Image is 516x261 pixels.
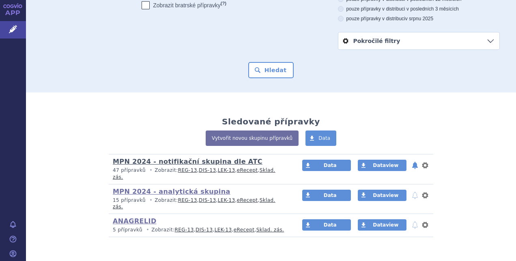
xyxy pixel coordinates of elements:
[421,220,429,230] button: nastavení
[222,117,320,126] h2: Sledované přípravky
[338,32,499,49] a: Pokročilé filtry
[113,227,142,233] span: 5 přípravků
[218,167,235,173] a: LEK-13
[113,197,146,203] span: 15 přípravků
[358,160,406,171] a: Dataview
[113,167,287,181] p: Zobrazit: , , , ,
[256,227,284,233] a: Sklad. zás.
[147,167,155,174] i: •
[147,197,155,204] i: •
[302,160,351,171] a: Data
[206,130,299,146] a: Vytvořit novou skupinu přípravků
[175,227,194,233] a: REG-13
[218,197,235,203] a: LEK-13
[113,197,287,211] p: Zobrazit: , , , ,
[411,220,419,230] button: notifikace
[113,188,230,195] a: MPN 2024 - analytická skupina
[215,227,232,233] a: LEK-13
[113,227,287,233] p: Zobrazit: , , , ,
[178,167,197,173] a: REG-13
[113,217,157,225] a: ANAGRELID
[338,15,500,22] label: pouze přípravky v distribuci
[305,130,336,146] a: Data
[196,227,213,233] a: DIS-13
[373,163,398,168] span: Dataview
[302,190,351,201] a: Data
[373,193,398,198] span: Dataview
[178,197,197,203] a: REG-13
[113,167,146,173] span: 47 přípravků
[324,193,337,198] span: Data
[338,6,500,12] label: pouze přípravky v distribuci v posledních 3 měsících
[221,1,226,6] abbr: (?)
[237,167,258,173] a: eRecept
[302,219,351,231] a: Data
[324,222,337,228] span: Data
[237,197,258,203] a: eRecept
[421,190,429,200] button: nastavení
[405,16,433,21] span: v srpnu 2025
[144,227,151,233] i: •
[324,163,337,168] span: Data
[113,158,262,165] a: MPN 2024 - notifikační skupina dle ATC
[113,197,275,210] a: Sklad. zás.
[248,62,294,78] button: Hledat
[373,222,398,228] span: Dataview
[234,227,255,233] a: eRecept
[358,190,406,201] a: Dataview
[411,160,419,170] button: notifikace
[411,190,419,200] button: notifikace
[318,135,330,141] span: Data
[199,197,216,203] a: DIS-13
[142,1,226,9] label: Zobrazit bratrské přípravky
[358,219,406,231] a: Dataview
[421,160,429,170] button: nastavení
[199,167,216,173] a: DIS-13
